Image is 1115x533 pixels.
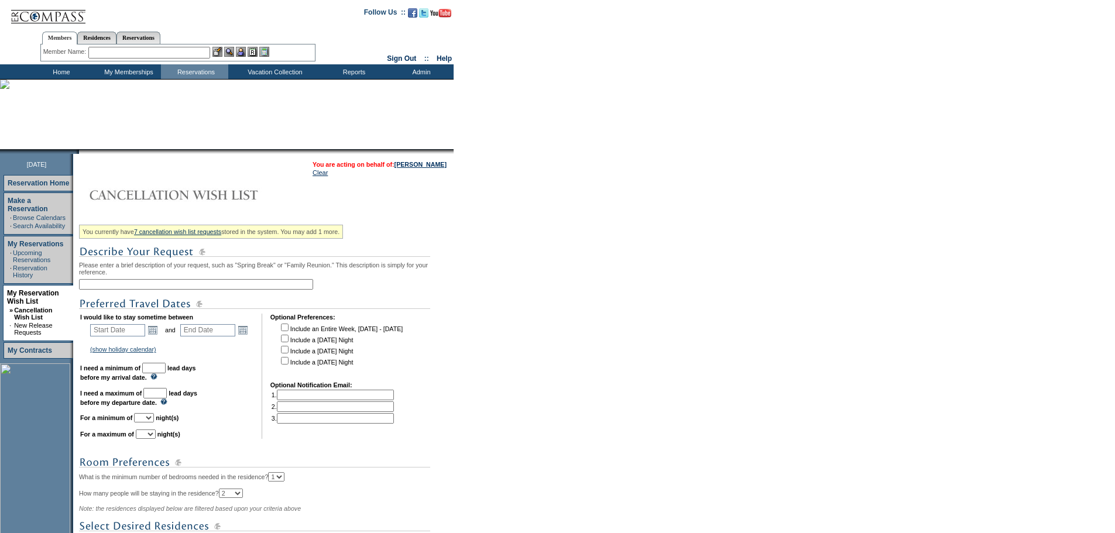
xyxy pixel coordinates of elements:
td: Reservations [161,64,228,79]
img: Reservations [248,47,258,57]
span: Note: the residences displayed below are filtered based upon your criteria above [79,505,301,512]
td: Admin [386,64,454,79]
a: My Reservations [8,240,63,248]
a: My Contracts [8,346,52,355]
td: Home [26,64,94,79]
img: promoShadowLeftCorner.gif [75,149,79,154]
a: Residences [77,32,116,44]
b: night(s) [156,414,179,421]
a: Open the calendar popup. [146,324,159,336]
a: My Reservation Wish List [7,289,59,305]
a: Help [437,54,452,63]
b: night(s) [157,431,180,438]
img: b_calculator.gif [259,47,269,57]
b: I need a minimum of [80,364,140,372]
a: Become our fan on Facebook [408,12,417,19]
b: I would like to stay sometime between [80,314,193,321]
div: You currently have stored in the system. You may add 1 more. [79,225,343,239]
td: · [10,214,12,221]
td: 1. [272,390,394,400]
a: Reservations [116,32,160,44]
img: questionMark_lightBlue.gif [160,398,167,405]
a: Members [42,32,78,44]
a: Subscribe to our YouTube Channel [430,12,451,19]
a: Sign Out [387,54,416,63]
a: Search Availability [13,222,65,229]
input: Date format: M/D/Y. Shortcut keys: [T] for Today. [UP] or [.] for Next Day. [DOWN] or [,] for Pre... [180,324,235,336]
img: subTtlRoomPreferences.gif [79,455,430,470]
td: 3. [272,413,394,424]
a: Upcoming Reservations [13,249,50,263]
b: » [9,307,13,314]
td: · [10,249,12,263]
img: b_edit.gif [212,47,222,57]
a: [PERSON_NAME] [394,161,447,168]
img: Cancellation Wish List [79,183,313,207]
img: Become our fan on Facebook [408,8,417,18]
td: Follow Us :: [364,7,406,21]
td: Include an Entire Week, [DATE] - [DATE] Include a [DATE] Night Include a [DATE] Night Include a [... [279,322,403,373]
img: Subscribe to our YouTube Channel [430,9,451,18]
b: lead days before my arrival date. [80,364,196,381]
a: 7 cancellation wish list requests [134,228,221,235]
a: Cancellation Wish List [14,307,52,321]
img: View [224,47,234,57]
td: · [10,264,12,278]
div: Member Name: [43,47,88,57]
a: Reservation Home [8,179,69,187]
img: blank.gif [79,149,80,154]
td: Reports [319,64,386,79]
td: My Memberships [94,64,161,79]
b: Optional Notification Email: [270,381,352,388]
img: questionMark_lightBlue.gif [150,373,157,380]
img: Impersonate [236,47,246,57]
a: Reservation History [13,264,47,278]
b: For a minimum of [80,414,132,421]
td: · [10,222,12,229]
a: Make a Reservation [8,197,48,213]
b: lead days before my departure date. [80,390,197,406]
td: and [163,322,177,338]
span: [DATE] [27,161,47,168]
a: (show holiday calendar) [90,346,156,353]
a: Follow us on Twitter [419,12,428,19]
b: For a maximum of [80,431,134,438]
b: I need a maximum of [80,390,142,397]
img: Follow us on Twitter [419,8,428,18]
b: Optional Preferences: [270,314,335,321]
span: :: [424,54,429,63]
a: Open the calendar popup. [236,324,249,336]
td: Vacation Collection [228,64,319,79]
input: Date format: M/D/Y. Shortcut keys: [T] for Today. [UP] or [.] for Next Day. [DOWN] or [,] for Pre... [90,324,145,336]
td: · [9,322,13,336]
td: 2. [272,401,394,412]
span: You are acting on behalf of: [313,161,447,168]
a: Browse Calendars [13,214,66,221]
a: Clear [313,169,328,176]
a: New Release Requests [14,322,52,336]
